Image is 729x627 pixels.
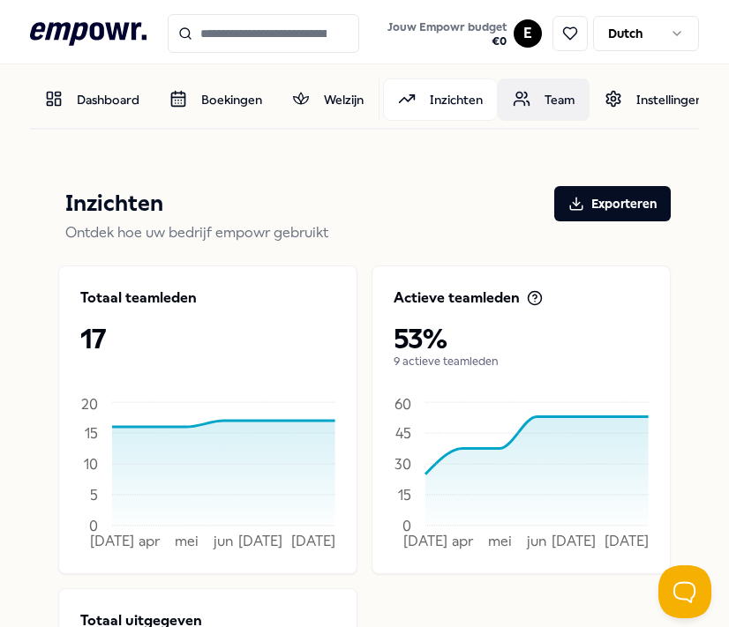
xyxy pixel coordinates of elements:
p: Ontdek hoe uw bedrijf empowr gebruikt [65,221,670,244]
tspan: 15 [398,487,411,504]
a: Inzichten [383,78,498,121]
span: € 0 [387,34,507,49]
iframe: Help Scout Beacon - Open [658,565,711,618]
tspan: [DATE] [239,533,283,549]
tspan: 45 [395,425,411,442]
a: Dashboard [30,78,154,121]
tspan: [DATE] [403,533,447,549]
button: Exporteren [554,186,671,221]
tspan: [DATE] [605,533,649,549]
a: Boekingen [154,78,277,121]
tspan: mei [175,533,199,549]
tspan: 0 [89,518,98,534]
p: Inzichten [65,186,163,221]
button: E [514,19,542,48]
button: Jouw Empowr budget€0 [384,17,510,52]
a: Welzijn [277,78,379,121]
p: 17 [80,323,335,355]
input: Search for products, categories or subcategories [168,14,358,53]
tspan: jun [214,533,234,549]
tspan: [DATE] [291,533,335,549]
tspan: 15 [85,425,98,442]
tspan: 0 [402,518,411,534]
tspan: 20 [81,396,98,413]
tspan: 60 [395,396,411,413]
tspan: [DATE] [90,533,134,549]
a: Instellingen [590,78,718,121]
tspan: apr [139,533,161,549]
p: Actieve teamleden [394,287,520,309]
tspan: 5 [90,487,98,504]
span: Jouw Empowr budget [387,20,507,34]
tspan: jun [526,533,546,549]
tspan: apr [452,533,474,549]
a: Team [498,78,590,121]
tspan: [DATE] [552,533,596,549]
p: 9 actieve teamleden [394,355,649,369]
tspan: mei [488,533,512,549]
p: Totaal teamleden [80,287,197,309]
tspan: 10 [84,456,98,473]
tspan: 30 [395,456,411,473]
a: Jouw Empowr budget€0 [380,15,514,52]
p: 53% [394,323,649,355]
